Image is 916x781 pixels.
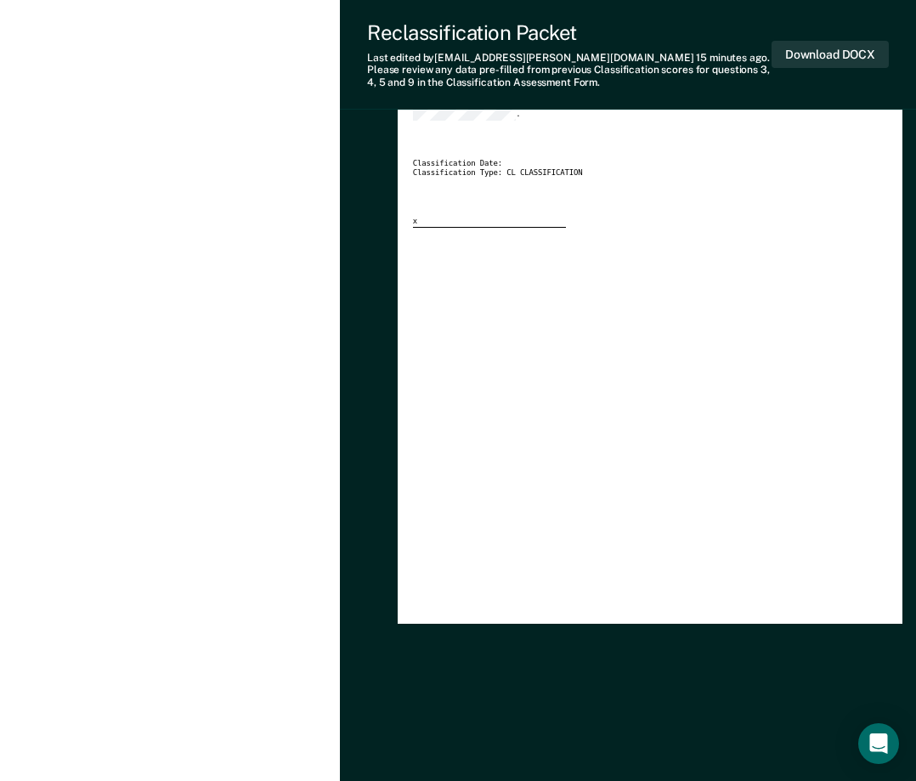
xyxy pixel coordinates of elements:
div: Reclassification Packet [367,20,772,45]
span: 15 minutes ago [696,52,766,64]
div: Open Intercom Messenger [858,723,899,764]
button: Download DOCX [772,41,889,69]
div: Last edited by [EMAIL_ADDRESS][PERSON_NAME][DOMAIN_NAME] . Please review any data pre-filled from... [367,52,772,88]
div: Classification Date: [413,159,863,169]
div: x [413,217,566,228]
div: Classification Type: CL CLASSIFICATION [413,168,863,178]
